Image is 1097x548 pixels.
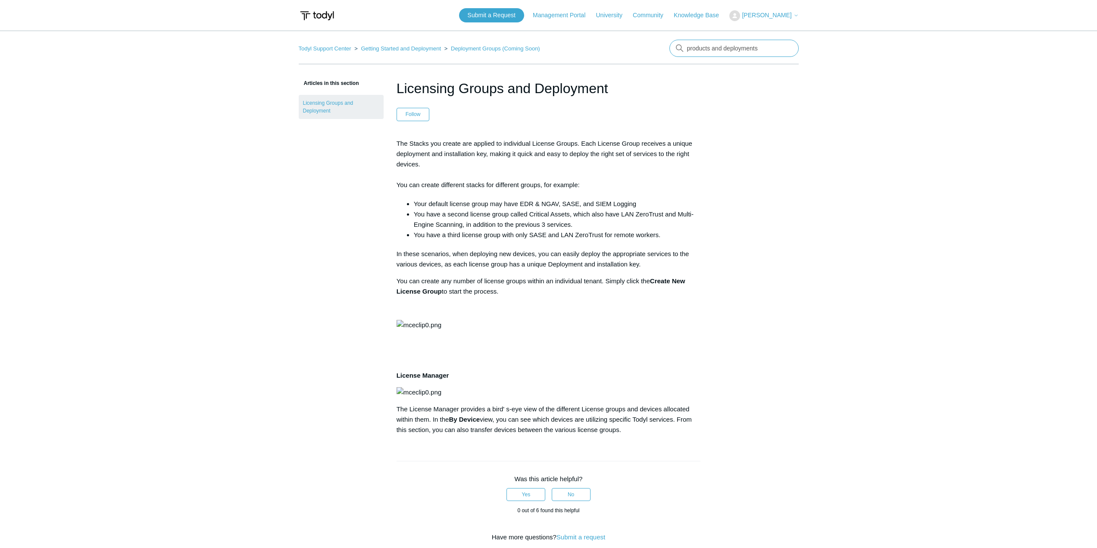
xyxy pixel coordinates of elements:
[451,45,540,52] a: Deployment Groups (Coming Soon)
[397,320,441,330] img: mceclip0.png
[669,40,799,57] input: Search
[596,11,631,20] a: University
[459,8,524,22] a: Submit a Request
[299,45,353,52] li: Todyl Support Center
[299,45,351,52] a: Todyl Support Center
[397,372,449,379] strong: License Manager
[397,108,430,121] button: Follow Article
[397,78,701,99] h1: Licensing Groups and Deployment
[729,10,798,21] button: [PERSON_NAME]
[515,475,583,482] span: Was this article helpful?
[397,404,701,435] p: The License Manager provides a bird' s-eye view of the different License groups and devices alloc...
[556,533,605,541] a: Submit a request
[397,532,701,542] div: Have more questions?
[397,276,701,297] p: You can create any number of license groups within an individual tenant. Simply click the to star...
[449,416,480,423] strong: By Device
[361,45,441,52] a: Getting Started and Deployment
[414,199,701,209] li: Your default license group may have EDR & NGAV, SASE, and SIEM Logging
[443,45,540,52] li: Deployment Groups (Coming Soon)
[674,11,728,20] a: Knowledge Base
[397,138,701,190] p: The Stacks you create are applied to individual License Groups. Each License Group receives a uni...
[299,95,384,119] a: Licensing Groups and Deployment
[299,80,359,86] span: Articles in this section
[299,8,335,24] img: Todyl Support Center Help Center home page
[353,45,443,52] li: Getting Started and Deployment
[397,277,685,295] strong: Create New License Group
[397,387,441,398] img: mceclip0.png
[552,488,591,501] button: This article was not helpful
[742,12,791,19] span: [PERSON_NAME]
[533,11,594,20] a: Management Portal
[397,249,701,269] p: In these scenarios, when deploying new devices, you can easily deploy the appropriate services to...
[633,11,672,20] a: Community
[517,507,579,514] span: 0 out of 6 found this helpful
[414,209,701,230] li: You have a second license group called Critical Assets, which also have LAN ZeroTrust and Multi-E...
[414,230,701,240] li: You have a third license group with only SASE and LAN ZeroTrust for remote workers.
[506,488,545,501] button: This article was helpful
